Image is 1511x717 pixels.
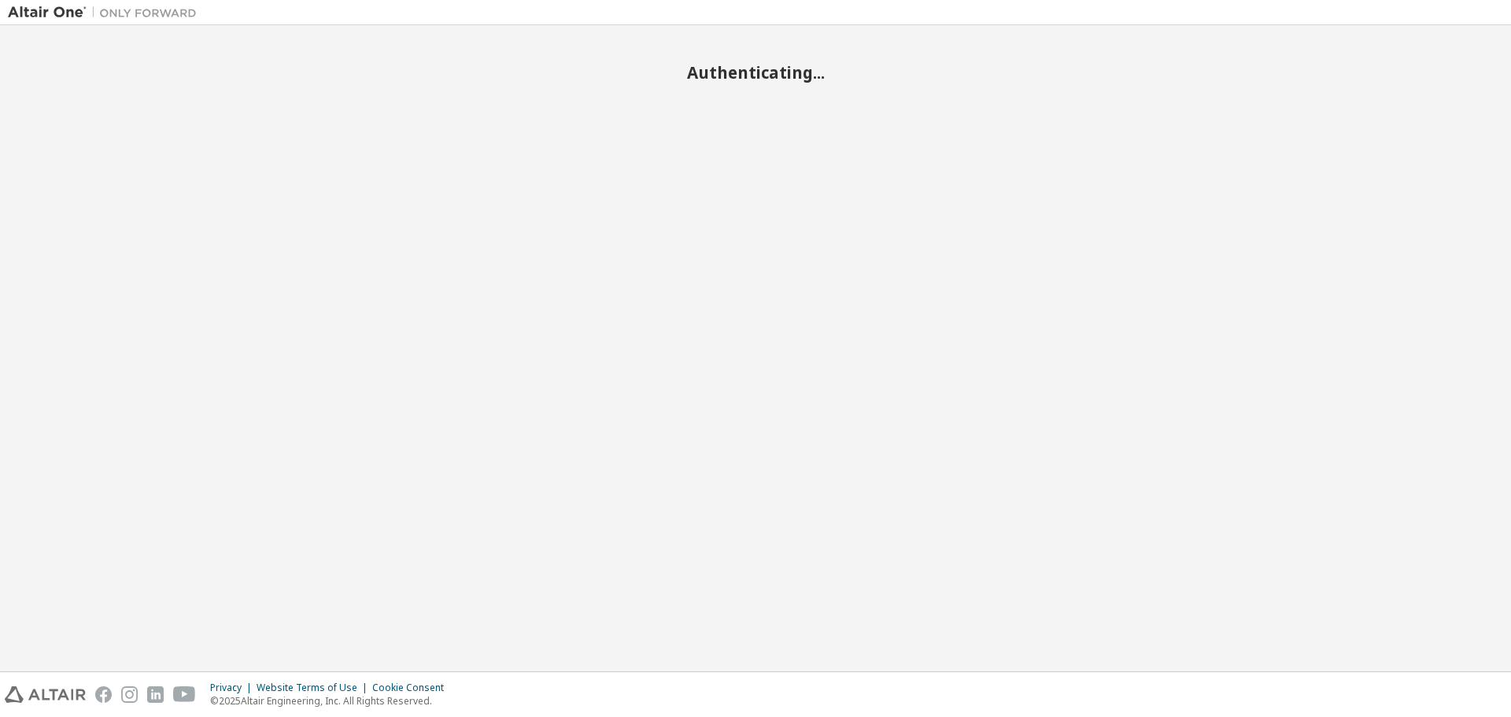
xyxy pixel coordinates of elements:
img: Altair One [8,5,205,20]
div: Website Terms of Use [257,682,372,694]
img: linkedin.svg [147,686,164,703]
img: altair_logo.svg [5,686,86,703]
h2: Authenticating... [8,62,1503,83]
img: instagram.svg [121,686,138,703]
img: facebook.svg [95,686,112,703]
div: Cookie Consent [372,682,453,694]
div: Privacy [210,682,257,694]
img: youtube.svg [173,686,196,703]
p: © 2025 Altair Engineering, Inc. All Rights Reserved. [210,694,453,708]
